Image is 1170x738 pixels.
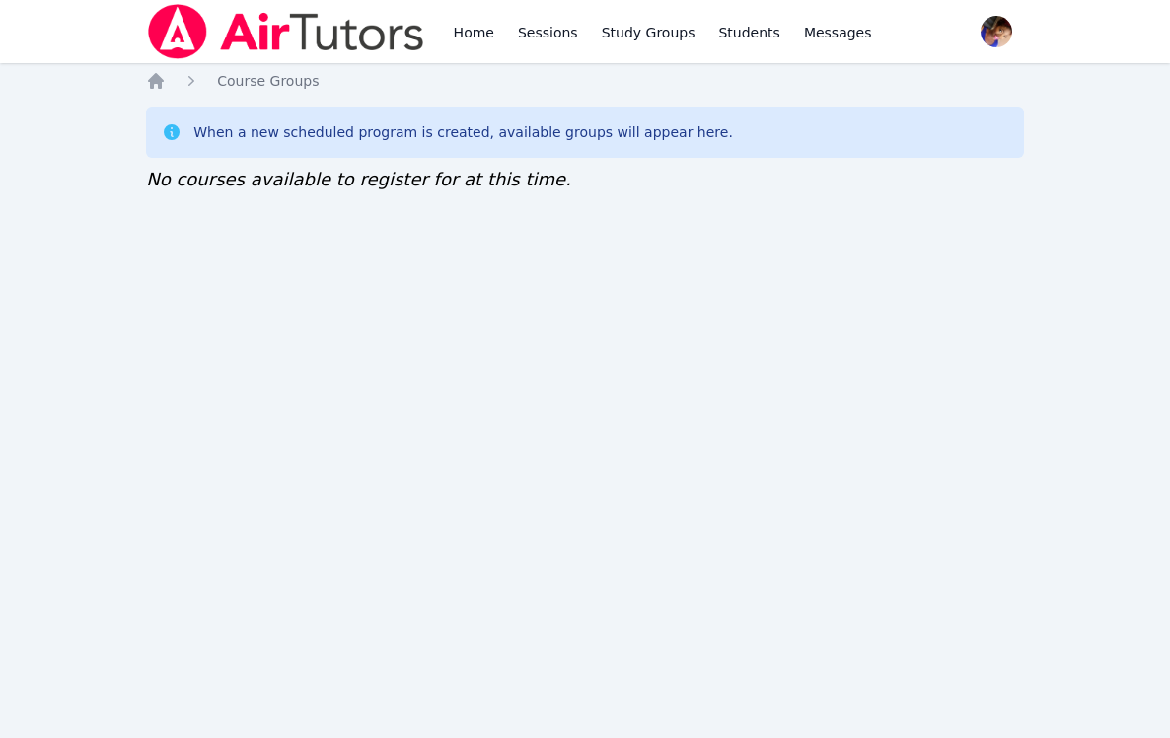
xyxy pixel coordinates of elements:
div: When a new scheduled program is created, available groups will appear here. [193,122,733,142]
nav: Breadcrumb [146,71,1024,91]
span: No courses available to register for at this time. [146,169,571,189]
span: Messages [804,23,872,42]
a: Course Groups [217,71,319,91]
img: Air Tutors [146,4,425,59]
span: Course Groups [217,73,319,89]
